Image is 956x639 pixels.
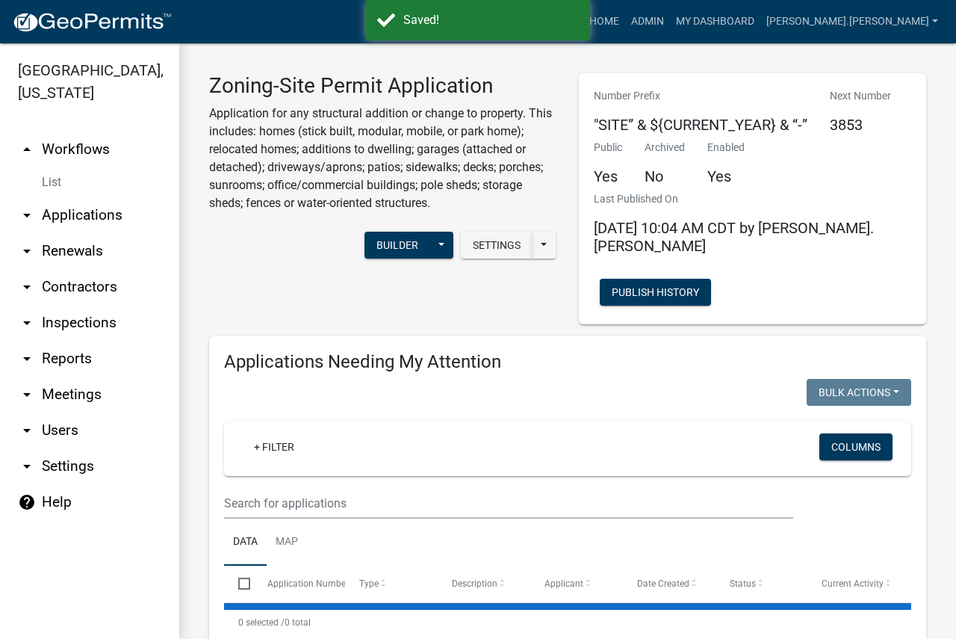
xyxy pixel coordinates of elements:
[209,73,556,99] h3: Zoning-Site Permit Application
[18,386,36,404] i: arrow_drop_down
[730,578,756,589] span: Status
[18,141,36,158] i: arrow_drop_up
[830,88,891,104] p: Next Number
[18,457,36,475] i: arrow_drop_down
[224,351,911,373] h4: Applications Needing My Attention
[364,232,430,259] button: Builder
[600,279,711,306] button: Publish History
[18,206,36,224] i: arrow_drop_down
[267,578,349,589] span: Application Number
[438,566,530,602] datatable-header-cell: Description
[594,167,622,185] h5: Yes
[252,566,345,602] datatable-header-cell: Application Number
[600,288,711,300] wm-modal-confirm: Workflow Publish History
[594,140,622,155] p: Public
[594,191,911,207] p: Last Published On
[238,617,285,628] span: 0 selected /
[267,519,307,567] a: Map
[594,88,807,104] p: Number Prefix
[530,566,623,602] datatable-header-cell: Applicant
[583,7,625,36] a: Home
[822,578,884,589] span: Current Activity
[224,488,793,519] input: Search for applications
[637,578,689,589] span: Date Created
[18,350,36,368] i: arrow_drop_down
[830,116,891,134] h5: 3853
[345,566,438,602] datatable-header-cell: Type
[209,105,556,212] p: Application for any structural addition or change to property. This includes: homes (stick built,...
[594,116,807,134] h5: "SITE” & ${CURRENT_YEAR} & “-”
[760,7,944,36] a: [PERSON_NAME].[PERSON_NAME]
[807,379,911,406] button: Bulk Actions
[544,578,583,589] span: Applicant
[715,566,807,602] datatable-header-cell: Status
[707,167,745,185] h5: Yes
[452,578,497,589] span: Description
[645,140,685,155] p: Archived
[623,566,716,602] datatable-header-cell: Date Created
[819,433,893,460] button: Columns
[359,578,379,589] span: Type
[224,519,267,567] a: Data
[461,232,533,259] button: Settings
[403,11,579,29] div: Saved!
[242,433,306,460] a: + Filter
[707,140,745,155] p: Enabled
[224,566,252,602] datatable-header-cell: Select
[18,314,36,332] i: arrow_drop_down
[18,242,36,260] i: arrow_drop_down
[807,566,900,602] datatable-header-cell: Current Activity
[18,278,36,296] i: arrow_drop_down
[625,7,670,36] a: Admin
[670,7,760,36] a: My Dashboard
[18,493,36,511] i: help
[645,167,685,185] h5: No
[594,219,874,255] span: [DATE] 10:04 AM CDT by [PERSON_NAME].[PERSON_NAME]
[18,422,36,439] i: arrow_drop_down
